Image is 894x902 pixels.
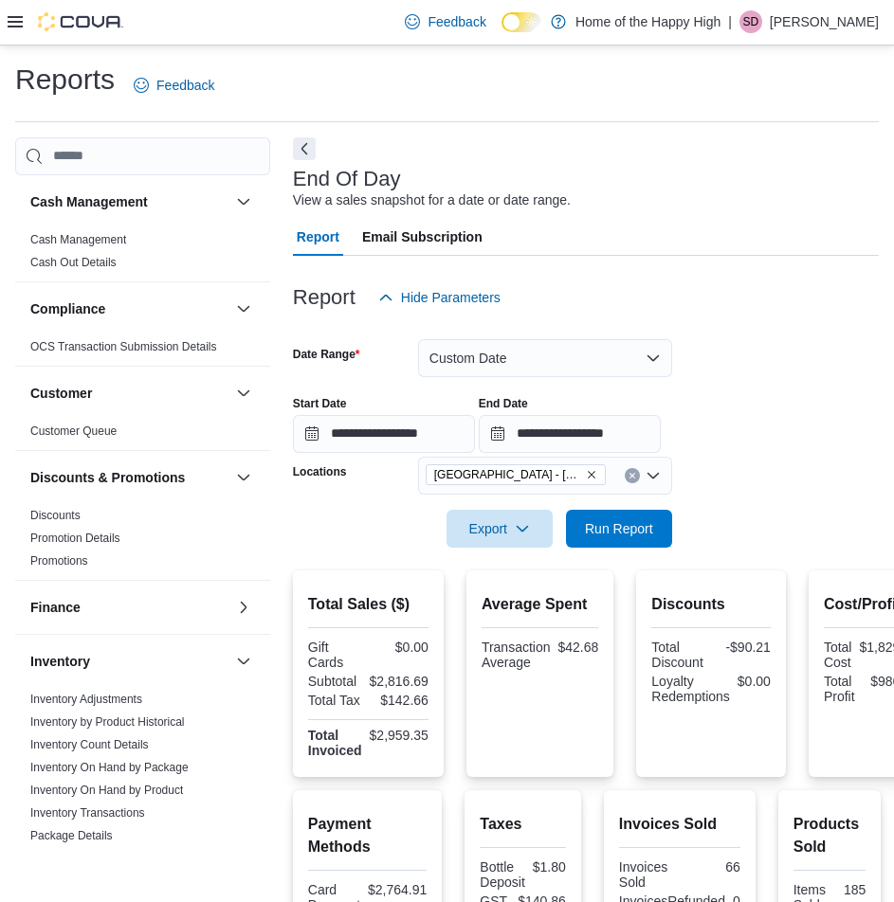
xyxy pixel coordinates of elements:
[30,806,145,820] a: Inventory Transactions
[684,859,740,875] div: 66
[30,851,113,866] span: Package History
[770,10,879,33] p: [PERSON_NAME]
[619,859,676,890] div: Invoices Sold
[308,593,429,616] h2: Total Sales ($)
[30,598,81,617] h3: Finance
[30,192,148,211] h3: Cash Management
[738,674,771,689] div: $0.00
[30,424,117,438] a: Customer Queue
[30,828,113,843] span: Package Details
[30,233,126,246] a: Cash Management
[30,737,149,752] span: Inventory Count Details
[308,693,365,708] div: Total Tax
[308,674,362,689] div: Subtotal
[482,640,551,670] div: Transaction Average
[575,10,721,33] p: Home of the Happy High
[293,396,347,411] label: Start Date
[30,256,117,269] a: Cash Out Details
[293,190,571,210] div: View a sales snapshot for a date or date range.
[794,813,867,858] h2: Products Sold
[15,335,270,366] div: Compliance
[728,10,732,33] p: |
[308,640,365,670] div: Gift Cards
[297,218,339,256] span: Report
[30,760,189,775] span: Inventory On Hand by Package
[566,510,672,548] button: Run Report
[30,192,228,211] button: Cash Management
[370,728,429,743] div: $2,959.35
[293,464,347,479] label: Locations
[232,190,255,213] button: Cash Management
[30,553,88,568] span: Promotions
[479,415,661,453] input: Press the down key to open a popover containing a calendar.
[482,593,598,616] h2: Average Spent
[533,859,566,875] div: $1.80
[371,279,508,316] button: Hide Parameters
[30,738,149,751] a: Inventory Count Details
[824,674,863,704] div: Total Profit
[646,468,661,483] button: Open list of options
[30,509,81,522] a: Discounts
[232,466,255,489] button: Discounts & Promotions
[362,218,483,256] span: Email Subscription
[293,137,316,160] button: Next
[585,519,653,538] span: Run Report
[15,504,270,580] div: Discounts & Promotions
[739,10,762,33] div: Sarah Davidson
[502,12,541,32] input: Dark Mode
[30,339,217,354] span: OCS Transaction Submission Details
[293,347,360,362] label: Date Range
[715,640,771,655] div: -$90.21
[232,382,255,405] button: Customer
[308,728,362,758] strong: Total Invoiced
[651,593,771,616] h2: Discounts
[558,640,599,655] div: $42.68
[30,255,117,270] span: Cash Out Details
[447,510,553,548] button: Export
[38,12,123,31] img: Cova
[15,228,270,281] div: Cash Management
[743,10,759,33] span: SD
[30,532,120,545] a: Promotion Details
[30,805,145,821] span: Inventory Transactions
[30,424,117,439] span: Customer Queue
[370,674,429,689] div: $2,816.69
[372,640,429,655] div: $0.00
[458,510,541,548] span: Export
[156,76,214,95] span: Feedback
[30,232,126,247] span: Cash Management
[30,714,185,730] span: Inventory by Product Historical
[480,813,566,836] h2: Taxes
[308,813,428,858] h2: Payment Methods
[30,299,105,318] h3: Compliance
[651,674,730,704] div: Loyalty Redemptions
[479,396,528,411] label: End Date
[368,882,427,897] div: $2,764.91
[232,298,255,320] button: Compliance
[418,339,672,377] button: Custom Date
[30,692,142,707] span: Inventory Adjustments
[480,859,524,890] div: Bottle Deposit
[30,468,228,487] button: Discounts & Promotions
[232,596,255,619] button: Finance
[30,340,217,353] a: OCS Transaction Submission Details
[30,784,183,797] a: Inventory On Hand by Product
[651,640,707,670] div: Total Discount
[30,384,228,403] button: Customer
[30,508,81,523] span: Discounts
[30,783,183,798] span: Inventory On Hand by Product
[30,554,88,568] a: Promotions
[30,299,228,318] button: Compliance
[30,468,185,487] h3: Discounts & Promotions
[502,32,502,33] span: Dark Mode
[232,650,255,673] button: Inventory
[30,693,142,706] a: Inventory Adjustments
[293,415,475,453] input: Press the down key to open a popover containing a calendar.
[15,61,115,99] h1: Reports
[30,829,113,842] a: Package Details
[586,469,597,480] button: Remove Sherwood Park - Baseline Road - Fire & Flower from selection in this group
[30,598,228,617] button: Finance
[30,384,92,403] h3: Customer
[824,640,852,670] div: Total Cost
[426,464,606,485] span: Sherwood Park - Baseline Road - Fire & Flower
